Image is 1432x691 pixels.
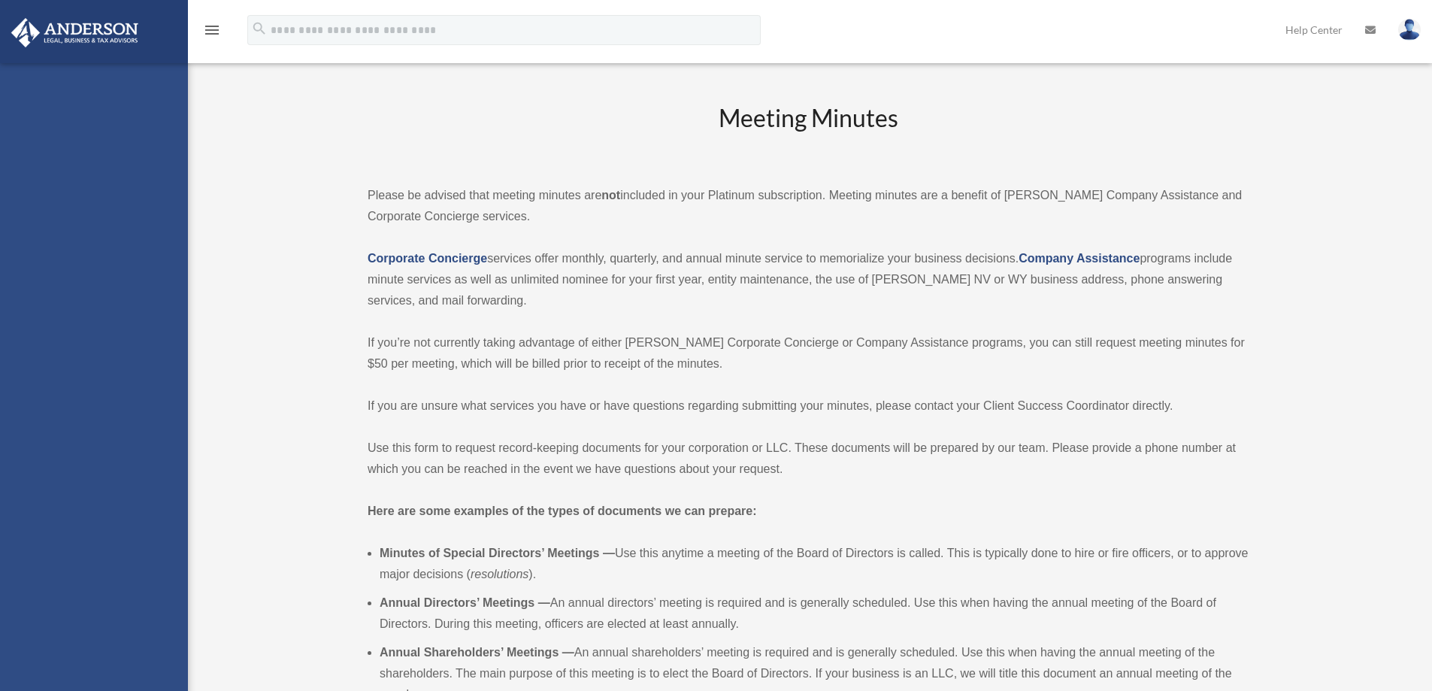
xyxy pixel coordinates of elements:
[203,26,221,39] a: menu
[1019,252,1140,265] a: Company Assistance
[368,332,1249,374] p: If you’re not currently taking advantage of either [PERSON_NAME] Corporate Concierge or Company A...
[203,21,221,39] i: menu
[7,18,143,47] img: Anderson Advisors Platinum Portal
[368,396,1249,417] p: If you are unsure what services you have or have questions regarding submitting your minutes, ple...
[368,252,487,265] a: Corporate Concierge
[380,593,1249,635] li: An annual directors’ meeting is required and is generally scheduled. Use this when having the ann...
[368,438,1249,480] p: Use this form to request record-keeping documents for your corporation or LLC. These documents wi...
[380,596,550,609] b: Annual Directors’ Meetings —
[380,543,1249,585] li: Use this anytime a meeting of the Board of Directors is called. This is typically done to hire or...
[471,568,528,580] em: resolutions
[368,248,1249,311] p: services offer monthly, quarterly, and annual minute service to memorialize your business decisio...
[1398,19,1421,41] img: User Pic
[368,185,1249,227] p: Please be advised that meeting minutes are included in your Platinum subscription. Meeting minute...
[380,646,574,659] b: Annual Shareholders’ Meetings —
[251,20,268,37] i: search
[601,189,620,202] strong: not
[368,505,757,517] strong: Here are some examples of the types of documents we can prepare:
[380,547,615,559] b: Minutes of Special Directors’ Meetings —
[368,102,1249,164] h2: Meeting Minutes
